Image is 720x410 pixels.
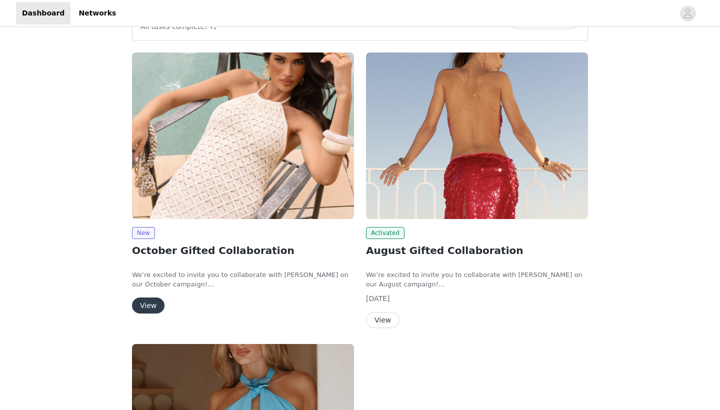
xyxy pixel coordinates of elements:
p: We’re excited to invite you to collaborate with [PERSON_NAME] on our August campaign! [366,270,588,289]
a: Dashboard [16,2,70,24]
img: Peppermayo EU [366,52,588,219]
span: Activated [366,227,404,239]
h2: October Gifted Collaboration [132,243,354,258]
span: New [132,227,155,239]
div: avatar [683,5,692,21]
h2: August Gifted Collaboration [366,243,588,258]
button: View [132,297,164,313]
button: View [366,312,399,328]
p: We’re excited to invite you to collaborate with [PERSON_NAME] on our October campaign! [132,270,354,289]
span: [DATE] [366,294,389,302]
a: View [366,316,399,324]
a: View [132,302,164,309]
a: Networks [72,2,122,24]
img: Peppermayo EU [132,52,354,219]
